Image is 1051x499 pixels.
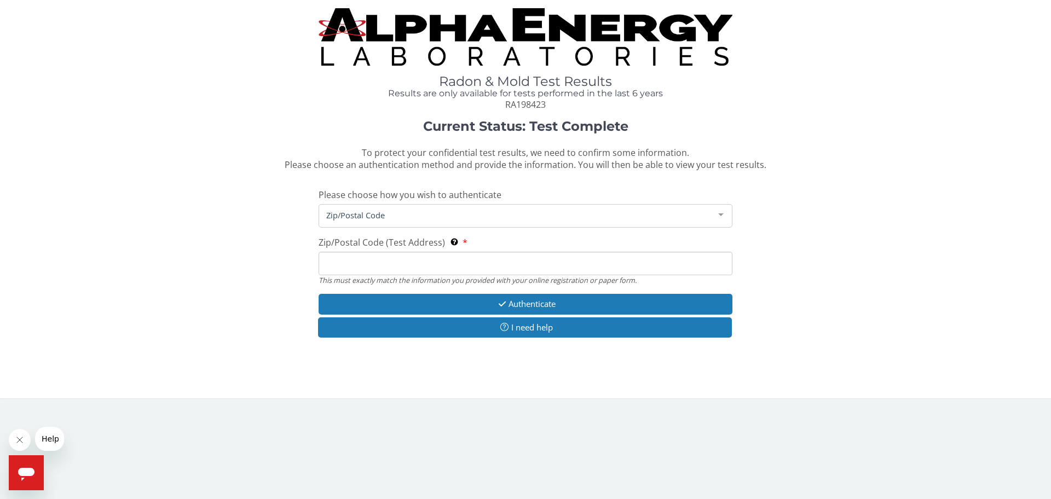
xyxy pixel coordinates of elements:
[319,89,732,98] h4: Results are only available for tests performed in the last 6 years
[319,74,732,89] h1: Radon & Mold Test Results
[9,429,31,451] iframe: Close message
[9,455,44,490] iframe: Button to launch messaging window
[285,147,766,171] span: To protect your confidential test results, we need to confirm some information. Please choose an ...
[505,98,546,111] span: RA198423
[319,294,732,314] button: Authenticate
[319,236,445,248] span: Zip/Postal Code (Test Address)
[35,427,64,451] iframe: Message from company
[324,209,710,221] span: Zip/Postal Code
[319,275,732,285] div: This must exactly match the information you provided with your online registration or paper form.
[319,8,732,66] img: TightCrop.jpg
[319,189,501,201] span: Please choose how you wish to authenticate
[318,317,732,338] button: I need help
[423,118,628,134] strong: Current Status: Test Complete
